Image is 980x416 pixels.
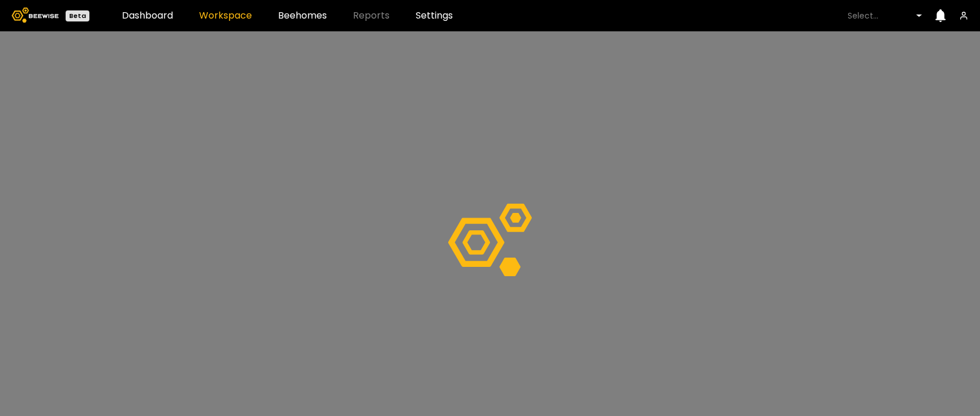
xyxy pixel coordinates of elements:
img: Beewise logo [12,8,59,23]
span: Reports [353,11,390,20]
a: Dashboard [122,11,173,20]
a: Workspace [199,11,252,20]
a: Beehomes [278,11,327,20]
a: Settings [416,11,453,20]
div: Beta [66,10,89,21]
